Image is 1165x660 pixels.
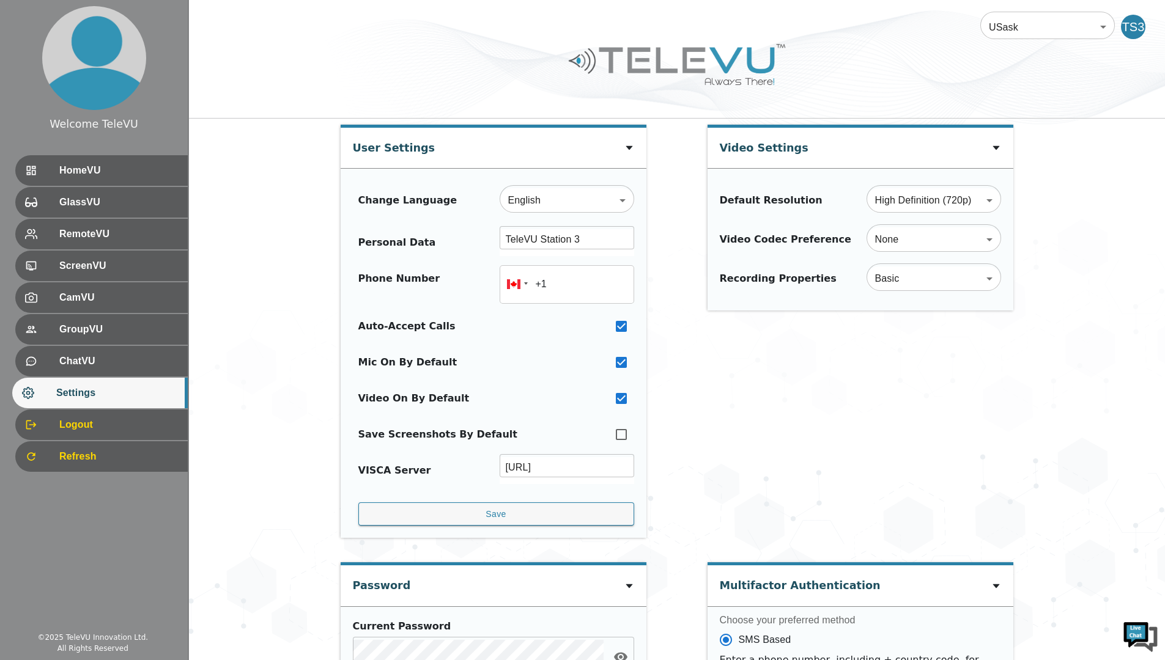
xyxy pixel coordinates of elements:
[720,193,823,208] div: Default Resolution
[358,502,634,526] button: Save
[867,222,1001,257] div: None
[71,154,169,277] span: We're online!
[1121,15,1145,39] div: TS3
[358,355,457,370] div: Mic On By Default
[59,195,178,210] span: GlassVU
[56,386,178,400] span: Settings
[720,565,881,599] div: Multifactor Authentication
[42,6,146,110] img: profile.png
[15,409,188,440] div: Logout
[15,441,188,472] div: Refresh
[358,193,457,208] div: Change Language
[21,57,51,87] img: d_736959983_company_1615157101543_736959983
[353,565,411,599] div: Password
[57,643,128,654] div: All Rights Reserved
[867,183,1001,218] div: High Definition (720p)
[59,258,178,273] span: ScreenVU
[500,183,634,218] div: English
[358,235,436,250] div: Personal Data
[353,128,435,162] div: User Settings
[59,354,178,369] span: ChatVU
[720,232,851,247] div: Video Codec Preference
[59,322,178,337] span: GroupVU
[6,334,233,376] textarea: Type your message and hit 'Enter'
[15,251,188,281] div: ScreenVU
[15,187,188,218] div: GlassVU
[720,613,1001,627] label: Choose your preferred method
[59,290,178,305] span: CamVU
[867,262,1001,296] div: Basic
[358,463,431,478] div: VISCA Server
[64,64,205,80] div: Chat with us now
[59,417,178,432] span: Logout
[567,39,787,90] img: Logo
[37,632,148,643] div: © 2025 TeleVU Innovation Ltd.
[59,163,178,178] span: HomeVU
[15,219,188,249] div: RemoteVU
[15,314,188,345] div: GroupVU
[15,282,188,313] div: CamVU
[720,271,837,286] div: Recording Properties
[15,346,188,376] div: ChatVU
[980,10,1115,44] div: USask
[50,116,138,132] div: Welcome TeleVU
[59,449,178,464] span: Refresh
[1122,617,1159,654] img: Chat Widget
[358,427,517,442] div: Save Screenshots By Default
[500,265,634,304] input: 1 (702) 123-4567
[358,391,470,406] div: Video On By Default
[59,227,178,241] span: RemoteVU
[720,128,808,162] div: Video Settings
[201,6,230,35] div: Minimize live chat window
[358,319,456,334] div: Auto-Accept Calls
[353,619,628,634] div: Current Password
[500,265,531,304] div: Canada: + 1
[358,271,440,298] div: Phone Number
[12,378,188,408] div: Settings
[15,155,188,186] div: HomeVU
[739,632,791,647] span: SMS Based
